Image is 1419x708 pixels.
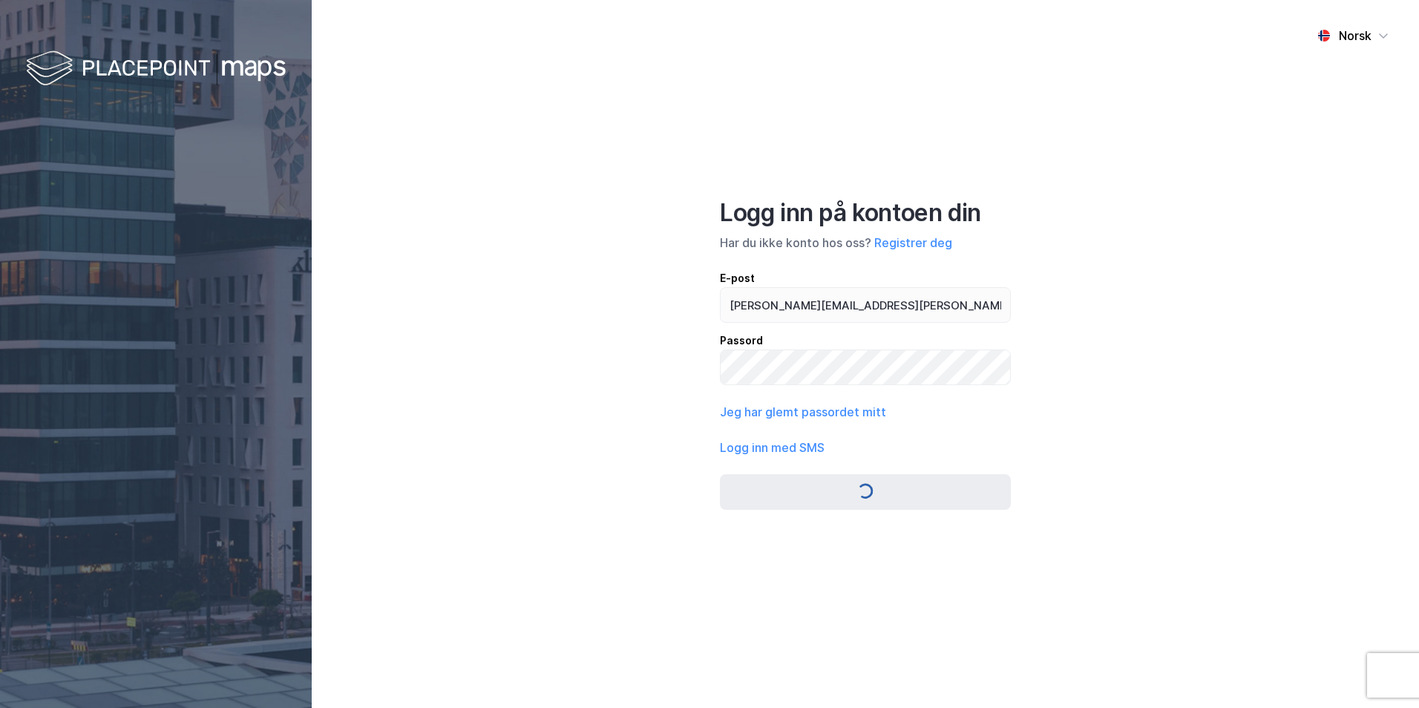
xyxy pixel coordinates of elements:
iframe: Chat Widget [1345,637,1419,708]
div: Logg inn på kontoen din [720,198,1011,228]
button: Logg inn med SMS [720,439,825,456]
div: E-post [720,269,1011,287]
button: Registrer deg [874,234,952,252]
button: Jeg har glemt passordet mitt [720,403,886,421]
div: Kontrollprogram for chat [1345,637,1419,708]
img: logo-white.f07954bde2210d2a523dddb988cd2aa7.svg [26,47,286,91]
div: Passord [720,332,1011,350]
div: Har du ikke konto hos oss? [720,234,1011,252]
div: Norsk [1339,27,1372,45]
